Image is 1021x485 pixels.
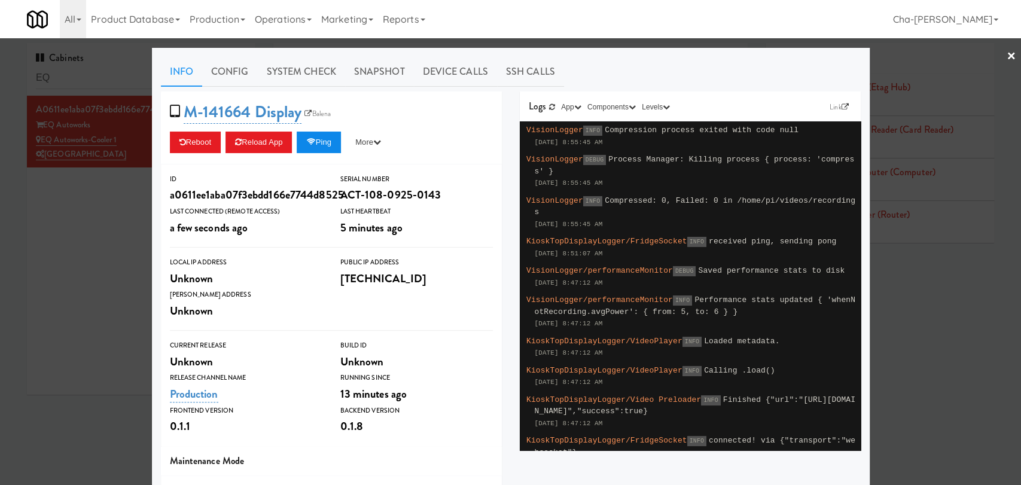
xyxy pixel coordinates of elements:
span: DEBUG [583,155,606,165]
span: [DATE] 8:55:45 AM [535,139,603,146]
div: Public IP Address [340,257,493,269]
button: Levels [639,101,673,113]
span: INFO [583,196,602,206]
button: Reboot [170,132,221,153]
span: DEBUG [673,266,696,276]
span: KioskTopDisplayLogger/VideoPlayer [526,337,682,346]
a: M-141664 Display [184,100,302,124]
span: VisionLogger/performanceMonitor [526,266,673,275]
span: [DATE] 8:47:12 AM [535,279,603,286]
div: [PERSON_NAME] Address [170,289,322,301]
div: Unknown [170,269,322,289]
div: Unknown [170,352,322,372]
span: [DATE] 8:55:45 AM [535,179,603,187]
span: Performance stats updated { 'whenNotRecording.avgPower': { from: 5, to: 6 } } [535,295,856,316]
a: System Check [258,57,345,87]
div: Unknown [170,301,322,321]
span: VisionLogger/performanceMonitor [526,295,673,304]
span: a few seconds ago [170,219,248,236]
img: Micromart [27,9,48,30]
button: Reload App [225,132,292,153]
button: Ping [297,132,341,153]
span: KioskTopDisplayLogger/VideoPlayer [526,366,682,375]
button: More [346,132,391,153]
span: Process Manager: Killing process { process: 'compress' } [535,155,855,176]
span: [DATE] 8:51:07 AM [535,250,603,257]
div: Unknown [340,352,493,372]
div: Last Connected (Remote Access) [170,206,322,218]
span: [DATE] 8:47:12 AM [535,420,603,427]
span: [DATE] 8:55:45 AM [535,221,603,228]
span: Maintenance Mode [170,454,245,468]
span: 13 minutes ago [340,386,407,402]
span: VisionLogger [526,126,583,135]
span: INFO [682,366,702,376]
span: INFO [687,237,706,247]
a: SSH Calls [497,57,564,87]
span: KioskTopDisplayLogger/FridgeSocket [526,436,687,445]
div: Running Since [340,372,493,384]
div: 0.1.1 [170,416,322,437]
span: 5 minutes ago [340,219,403,236]
a: Info [161,57,202,87]
div: Current Release [170,340,322,352]
span: Saved performance stats to disk [698,266,845,275]
a: Snapshot [345,57,414,87]
span: INFO [673,295,692,306]
a: Balena [301,108,334,120]
span: INFO [701,395,720,405]
span: [DATE] 8:47:12 AM [535,349,603,356]
a: Device Calls [414,57,497,87]
div: ACT-108-0925-0143 [340,185,493,205]
div: Serial Number [340,173,493,185]
span: INFO [583,126,602,136]
span: KioskTopDisplayLogger/Video Preloader [526,395,701,404]
a: Config [202,57,258,87]
div: Build Id [340,340,493,352]
div: 0.1.8 [340,416,493,437]
span: VisionLogger [526,196,583,205]
a: × [1007,38,1016,75]
span: Calling .load() [704,366,775,375]
span: INFO [682,337,702,347]
div: [TECHNICAL_ID] [340,269,493,289]
div: Frontend Version [170,405,322,417]
div: Local IP Address [170,257,322,269]
span: VisionLogger [526,155,583,164]
span: Compression process exited with code null [605,126,798,135]
div: Backend Version [340,405,493,417]
a: Link [827,101,852,113]
span: Loaded metadata. [704,337,779,346]
a: Production [170,386,218,402]
div: Last Heartbeat [340,206,493,218]
div: a0611ee1aba07f3ebdd166e7744d8525 [170,185,322,205]
span: [DATE] 8:47:12 AM [535,379,603,386]
div: ID [170,173,322,185]
span: KioskTopDisplayLogger/FridgeSocket [526,237,687,246]
span: [DATE] 8:47:12 AM [535,320,603,327]
div: Release Channel Name [170,372,322,384]
span: Compressed: 0, Failed: 0 in /home/pi/videos/recordings [535,196,856,217]
button: Components [584,101,639,113]
button: App [558,101,584,113]
span: INFO [687,436,706,446]
span: Logs [529,99,546,113]
span: received ping, sending pong [709,237,836,246]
